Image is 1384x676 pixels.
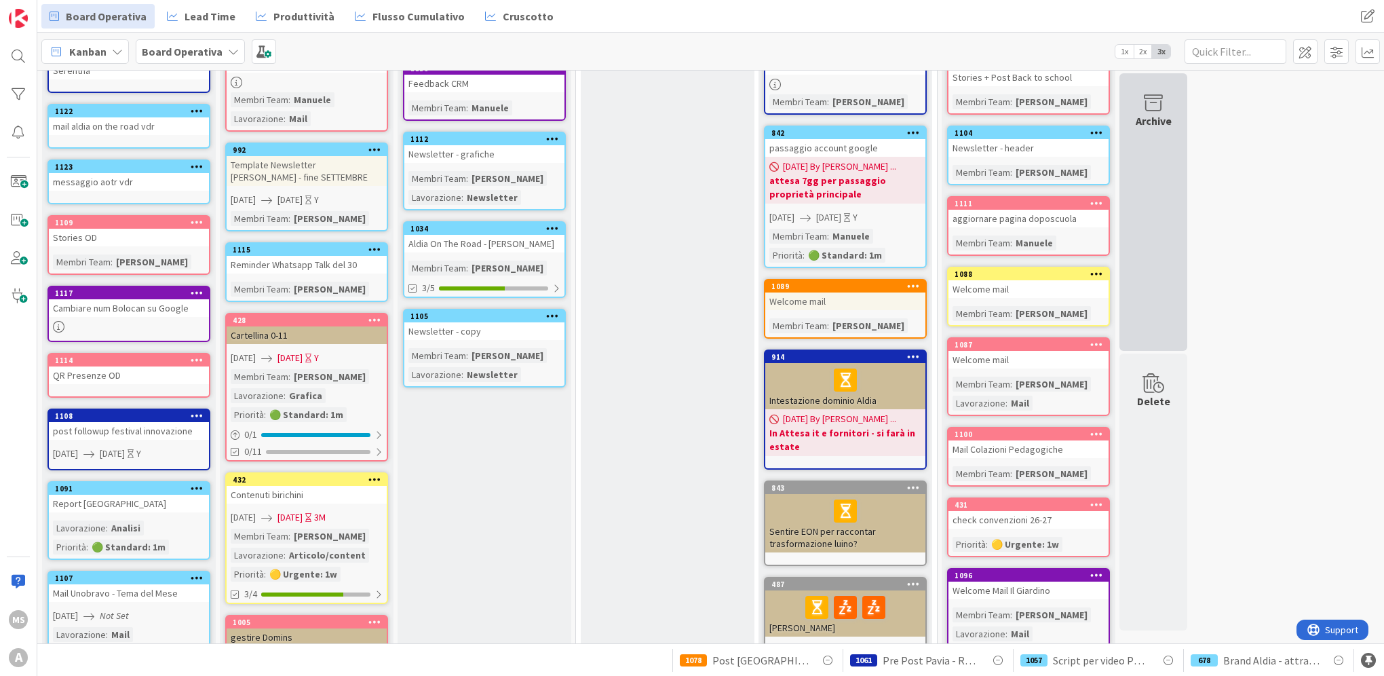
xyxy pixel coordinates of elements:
[947,568,1110,647] a: 1096Welcome Mail Il GiardinoMembri Team:[PERSON_NAME]Lavorazione:Mail
[955,128,1109,138] div: 1104
[288,211,290,226] span: :
[764,43,927,115] a: Locandina Pre Post StradellaMembri Team:[PERSON_NAME]
[53,627,106,642] div: Lavorazione
[948,499,1109,529] div: 431check convenzioni 26-27
[286,388,326,403] div: Grafica
[286,111,311,126] div: Mail
[764,577,927,665] a: 487[PERSON_NAME]
[948,198,1109,227] div: 1111aggiornare pagina doposcuola
[55,411,209,421] div: 1108
[1152,45,1170,58] span: 3x
[986,537,988,552] span: :
[765,363,925,409] div: Intestazione dominio Aldia
[404,310,564,322] div: 1105
[408,261,466,276] div: Membri Team
[1136,113,1172,129] div: Archive
[47,481,210,560] a: 1091Report [GEOGRAPHIC_DATA]Lavorazione:AnalisiPriorità:🟢 Standard: 1m
[771,282,925,291] div: 1089
[53,521,106,536] div: Lavorazione
[248,4,343,29] a: Produttività
[948,351,1109,369] div: Welcome mail
[404,322,564,340] div: Newsletter - copy
[231,92,288,107] div: Membri Team
[765,139,925,157] div: passaggio account google
[314,351,319,365] div: Y
[288,92,290,107] span: :
[49,572,209,584] div: 1107
[712,652,809,669] span: Post [GEOGRAPHIC_DATA] - [DATE]
[466,348,468,363] span: :
[988,537,1062,552] div: 🟡 Urgente: 1w
[466,100,468,115] span: :
[244,445,262,459] span: 0/11
[783,159,896,174] span: [DATE] By [PERSON_NAME] ...
[829,318,908,333] div: [PERSON_NAME]
[948,569,1109,582] div: 1096
[947,55,1110,115] a: Stories + Post Back to schoolMembri Team:[PERSON_NAME]
[1010,377,1012,392] span: :
[47,409,210,470] a: 1108post followup festival innovazione[DATE][DATE]Y
[231,282,288,297] div: Membri Team
[1010,607,1012,622] span: :
[953,466,1010,481] div: Membri Team
[227,628,387,646] div: gestire Domins
[803,248,805,263] span: :
[49,483,209,512] div: 1091Report [GEOGRAPHIC_DATA]
[49,229,209,246] div: Stories OD
[408,190,461,205] div: Lavorazione
[106,627,108,642] span: :
[769,318,827,333] div: Membri Team
[769,174,921,201] b: attesa 7gg per passaggio proprietà principale
[764,481,927,566] a: 843Sentire EON per raccontar trasformazione luino?
[233,316,387,325] div: 428
[49,354,209,367] div: 1114
[142,45,223,58] b: Board Operativa
[503,8,554,24] span: Cruscotto
[948,56,1109,86] div: Stories + Post Back to school
[765,482,925,552] div: 843Sentire EON per raccontar trasformazione luino?
[47,571,210,647] a: 1107Mail Unobravo - Tema del Mese[DATE]Not SetLavorazione:Mail
[948,440,1109,458] div: Mail Colazioni Pedagogiche
[49,354,209,384] div: 1114QR Presenze OD
[49,410,209,440] div: 1108post followup festival innovazione
[948,268,1109,280] div: 1088
[955,571,1109,580] div: 1096
[231,548,284,563] div: Lavorazione
[771,580,925,589] div: 487
[231,351,256,365] span: [DATE]
[47,215,210,275] a: 1109Stories ODMembri Team:[PERSON_NAME]
[49,483,209,495] div: 1091
[765,482,925,494] div: 843
[1007,396,1033,411] div: Mail
[49,367,209,384] div: QR Presenze OD
[49,422,209,440] div: post followup festival innovazione
[55,162,209,172] div: 1123
[1007,626,1033,641] div: Mail
[55,288,209,298] div: 1117
[953,607,1010,622] div: Membri Team
[948,569,1109,599] div: 1096Welcome Mail Il Giardino
[227,616,387,646] div: 1005gestire Domins
[227,144,387,186] div: 992Template Newsletter [PERSON_NAME] - fine SETTEMBRE
[225,472,388,604] a: 432Contenuti birichini[DATE][DATE]3MMembri Team:[PERSON_NAME]Lavorazione:Articolo/contentPriorità...
[108,521,144,536] div: Analisi
[284,548,286,563] span: :
[227,486,387,504] div: Contenuti birichini
[49,572,209,602] div: 1107Mail Unobravo - Tema del Mese
[1010,466,1012,481] span: :
[9,9,28,28] img: Visit kanbanzone.com
[404,223,564,252] div: 1034Aldia On The Road - [PERSON_NAME]
[403,61,566,121] a: 1118Feedback CRMMembri Team:Manuele
[769,210,794,225] span: [DATE]
[955,340,1109,350] div: 1087
[769,426,921,453] b: In Attesa it e fornitori - si farà in estate
[948,499,1109,511] div: 431
[277,351,303,365] span: [DATE]
[225,313,388,462] a: 428Cartellina 0-11[DATE][DATE]YMembri Team:[PERSON_NAME]Lavorazione:GraficaPriorità:🟢 Standard: 1...
[55,574,209,583] div: 1107
[159,4,244,29] a: Lead Time
[947,427,1110,487] a: 1100Mail Colazioni PedagogicheMembri Team:[PERSON_NAME]
[227,474,387,486] div: 432
[314,193,319,207] div: Y
[948,428,1109,458] div: 1100Mail Colazioni Pedagogiche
